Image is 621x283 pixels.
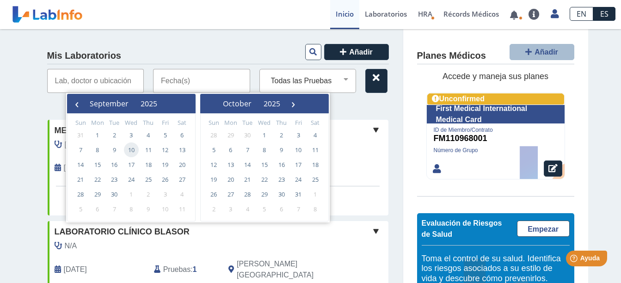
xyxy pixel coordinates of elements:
span: 13 [223,157,238,172]
span: 29 [90,187,105,202]
span: HRA [418,9,432,18]
span: 28 [73,187,88,202]
span: 16 [274,157,289,172]
span: 31 [291,187,306,202]
button: 2025 [258,97,286,111]
span: 10 [158,202,172,216]
span: 4 [240,202,255,216]
span: 9 [141,202,156,216]
span: 14 [240,157,255,172]
span: 3 [223,202,238,216]
span: 1 [90,128,105,142]
span: 21 [240,172,255,187]
input: Fecha(s) [153,69,250,93]
span: 5 [73,202,88,216]
span: 22 [90,172,105,187]
span: 9 [274,142,289,157]
span: 11 [175,202,190,216]
span: 27 [223,187,238,202]
a: ES [593,7,615,21]
span: 4 [308,128,323,142]
span: 26 [158,172,172,187]
span: October [223,98,252,109]
span: 1 [124,187,139,202]
span: 23 [107,172,122,187]
span: 28 [206,128,221,142]
span: Pruebas [163,264,191,275]
span: 3 [158,187,172,202]
span: 17 [124,157,139,172]
span: Metro Pavia Clinic Ponce [55,124,173,137]
th: weekday [173,118,191,128]
button: › [286,97,300,111]
span: 21 [73,172,88,187]
span: 25 [308,172,323,187]
span: 6 [223,142,238,157]
span: 16 [107,157,122,172]
span: 29 [257,187,272,202]
span: 3 [124,128,139,142]
th: weekday [205,118,222,128]
span: 14 [73,157,88,172]
span: 6 [274,202,289,216]
button: October [217,97,258,111]
span: 26 [206,187,221,202]
span: 27 [175,172,190,187]
span: 7 [73,142,88,157]
span: 11 [141,142,156,157]
span: 15 [257,157,272,172]
span: Empezar [528,225,559,233]
bs-daterangepicker-container: calendar [66,93,330,222]
span: 18 [141,157,156,172]
span: 2 [107,128,122,142]
th: weekday [239,118,256,128]
span: 4 [141,128,156,142]
span: Añadir [535,48,558,56]
span: 2 [206,202,221,216]
button: Añadir [510,44,574,60]
button: 2025 [135,97,163,111]
th: weekday [307,118,324,128]
span: 3 [291,128,306,142]
span: Laboratorio Clínico Blasor [55,226,190,238]
th: weekday [222,118,240,128]
span: 31 [73,128,88,142]
button: ‹ [70,97,84,111]
input: Lab, doctor o ubicación [47,69,144,93]
span: 22 [257,172,272,187]
span: 18 [308,157,323,172]
span: 2024-05-07 [64,264,87,275]
th: weekday [106,118,123,128]
span: 24 [291,172,306,187]
th: weekday [140,118,157,128]
span: 11 [308,142,323,157]
span: September [90,98,129,109]
th: weekday [157,118,174,128]
button: September [84,97,135,111]
span: 28 [240,187,255,202]
button: Añadir [324,44,389,60]
a: Empezar [517,221,570,237]
span: 23 [274,172,289,187]
th: weekday [273,118,290,128]
a: EN [570,7,593,21]
iframe: Help widget launcher [539,247,611,273]
span: 2025 [264,98,280,109]
span: 7 [240,142,255,157]
h4: Planes Médicos [417,50,486,62]
b: 1 [193,265,197,273]
span: 2 [274,128,289,142]
span: 6 [90,202,105,216]
span: 15 [90,157,105,172]
span: 19 [206,172,221,187]
span: 30 [240,128,255,142]
bs-datepicker-navigation-view: ​ ​ ​ [70,97,177,107]
span: 2025 [141,98,157,109]
span: Quinones Pina, Abel [65,139,188,150]
span: Añadir [349,48,373,56]
span: 30 [107,187,122,202]
span: 10 [124,142,139,157]
span: 12 [158,142,172,157]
